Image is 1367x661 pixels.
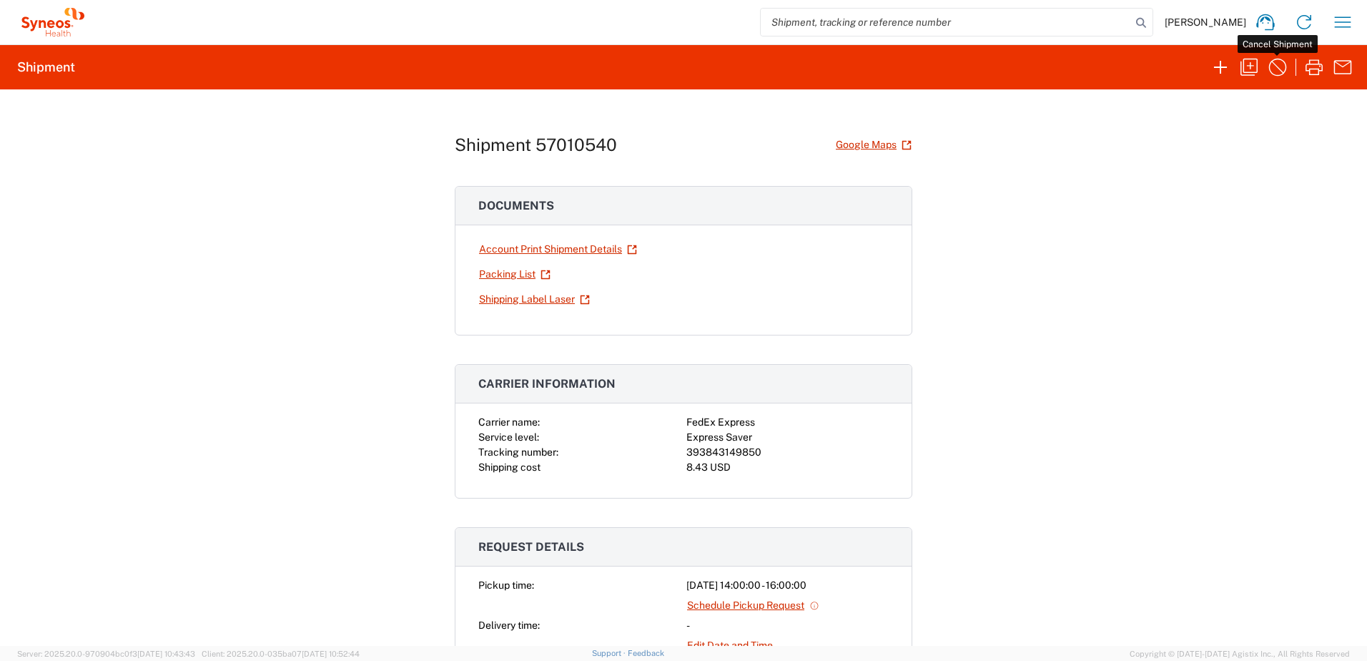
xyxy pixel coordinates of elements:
[302,650,360,658] span: [DATE] 10:52:44
[686,460,889,475] div: 8.43 USD
[17,650,195,658] span: Server: 2025.20.0-970904bc0f3
[478,540,584,554] span: Request details
[1165,16,1246,29] span: [PERSON_NAME]
[686,618,889,633] div: -
[137,650,195,658] span: [DATE] 10:43:43
[478,287,591,312] a: Shipping Label Laser
[478,461,541,473] span: Shipping cost
[686,633,774,658] a: Edit Date and Time
[478,262,551,287] a: Packing List
[761,9,1131,36] input: Shipment, tracking or reference number
[478,446,558,458] span: Tracking number:
[202,650,360,658] span: Client: 2025.20.0-035ba07
[478,416,540,428] span: Carrier name:
[478,377,616,391] span: Carrier information
[455,134,617,155] h1: Shipment 57010540
[835,132,912,157] a: Google Maps
[592,649,628,657] a: Support
[478,620,540,631] span: Delivery time:
[686,578,889,593] div: [DATE] 14:00:00 - 16:00:00
[628,649,664,657] a: Feedback
[1130,647,1350,660] span: Copyright © [DATE]-[DATE] Agistix Inc., All Rights Reserved
[686,415,889,430] div: FedEx Express
[478,579,534,591] span: Pickup time:
[686,445,889,460] div: 393843149850
[686,430,889,445] div: Express Saver
[478,431,539,443] span: Service level:
[17,59,75,76] h2: Shipment
[478,199,554,212] span: Documents
[478,237,638,262] a: Account Print Shipment Details
[686,593,820,618] a: Schedule Pickup Request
